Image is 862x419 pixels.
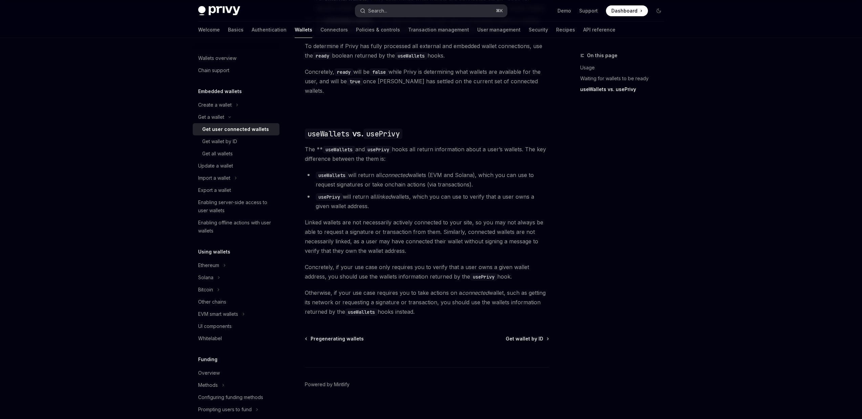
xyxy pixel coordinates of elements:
span: Get wallet by ID [506,335,543,342]
span: Concretely, will be while Privy is determining what wallets are available for the user, and will ... [305,67,549,95]
a: useWallets vs. usePrivy [580,84,670,95]
a: UI components [193,320,279,332]
a: Basics [228,22,244,38]
code: true [347,78,363,85]
span: Dashboard [611,7,637,14]
div: Enabling offline actions with user wallets [198,219,275,235]
a: Whitelabel [193,332,279,345]
span: Concretely, if your use case only requires you to verify that a user owns a given wallet address,... [305,262,549,281]
div: Get all wallets [202,150,233,158]
a: Welcome [198,22,220,38]
code: usePrivy [316,193,343,201]
a: Chain support [193,64,279,76]
img: dark logo [198,6,240,16]
a: Dashboard [606,5,648,16]
div: Create a wallet [198,101,232,109]
div: Prompting users to fund [198,405,252,414]
a: Enabling offline actions with user wallets [193,217,279,237]
code: ready [334,68,353,76]
a: Usage [580,62,670,73]
div: Solana [198,273,213,282]
code: usePrivy [365,146,392,153]
div: Overview [198,369,220,377]
div: Export a wallet [198,186,231,194]
span: Linked wallets are not necessarily actively connected to your site, so you may not always be able... [305,218,549,256]
code: useWallets [316,172,348,179]
a: Connectors [320,22,348,38]
a: Policies & controls [356,22,400,38]
span: To determine if Privy has fully processed all external and embedded wallet connections, use the b... [305,41,549,60]
a: Other chains [193,296,279,308]
button: Toggle dark mode [653,5,664,16]
span: Otherwise, if your use case requires you to take actions on a wallet, such as getting its network... [305,288,549,316]
div: EVM smart wallets [198,310,238,318]
code: false [370,68,388,76]
a: Authentication [252,22,287,38]
a: Enabling server-side access to user wallets [193,196,279,217]
div: Other chains [198,298,226,306]
a: Wallets overview [193,52,279,64]
div: Search... [368,7,387,15]
span: On this page [587,51,617,60]
div: Ethereum [198,261,219,269]
li: will return all wallets, which you can use to verify that a user owns a given wallet address. [305,192,549,211]
a: Wallets [295,22,312,38]
a: Transaction management [408,22,469,38]
a: Waiting for wallets to be ready [580,73,670,84]
div: Bitcoin [198,286,213,294]
a: API reference [583,22,615,38]
div: Wallets overview [198,54,236,62]
span: ⌘ K [496,8,503,14]
a: Configuring funding methods [193,391,279,403]
li: will return all wallets (EVM and Solana), which you can use to request signatures or take onchain... [305,170,549,189]
code: usePrivy [363,129,402,139]
span: vs. [305,128,402,139]
div: Update a wallet [198,162,233,170]
a: Overview [193,367,279,379]
a: Get all wallets [193,148,279,160]
div: Import a wallet [198,174,230,182]
div: UI components [198,322,232,330]
a: Export a wallet [193,184,279,196]
div: Chain support [198,66,229,74]
code: usePrivy [470,273,497,281]
a: Get user connected wallets [193,123,279,135]
div: Whitelabel [198,334,222,343]
div: Get a wallet [198,113,224,121]
div: Enabling server-side access to user wallets [198,198,275,215]
a: Powered by Mintlify [305,381,350,388]
em: connected [462,289,489,296]
code: ready [313,52,332,60]
div: Methods [198,381,218,389]
h5: Using wallets [198,248,230,256]
button: Search...⌘K [355,5,507,17]
code: useWallets [345,308,378,316]
span: Pregenerating wallets [311,335,364,342]
a: Support [579,7,598,14]
a: Update a wallet [193,160,279,172]
code: useWallets [305,129,352,139]
h5: Funding [198,355,217,363]
em: connected [382,172,408,178]
a: Pregenerating wallets [306,335,364,342]
a: Get wallet by ID [193,135,279,148]
div: Get wallet by ID [202,137,237,146]
a: Get wallet by ID [506,335,548,342]
div: Get user connected wallets [202,125,269,133]
em: linked [376,193,392,200]
a: User management [477,22,521,38]
a: Security [529,22,548,38]
code: useWallets [395,52,427,60]
span: The ** and hooks all return information about a user’s wallets. The key difference between the th... [305,145,549,163]
h5: Embedded wallets [198,87,242,95]
a: Demo [558,7,571,14]
code: useWallets [323,146,355,153]
a: Recipes [556,22,575,38]
div: Configuring funding methods [198,393,263,401]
